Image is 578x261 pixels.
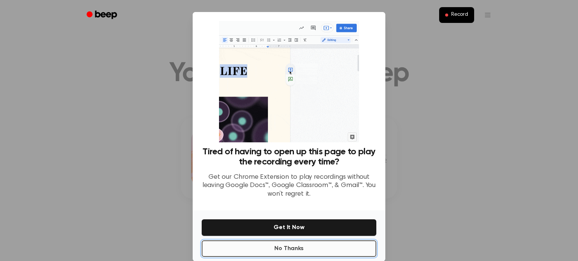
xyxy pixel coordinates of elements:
button: Record [439,7,474,23]
a: Beep [81,8,124,23]
button: Get It Now [202,219,376,236]
button: No Thanks [202,240,376,257]
span: Record [451,12,468,18]
img: Beep extension in action [219,21,359,142]
h3: Tired of having to open up this page to play the recording every time? [202,147,376,167]
p: Get our Chrome Extension to play recordings without leaving Google Docs™, Google Classroom™, & Gm... [202,173,376,199]
button: Open menu [479,6,497,24]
